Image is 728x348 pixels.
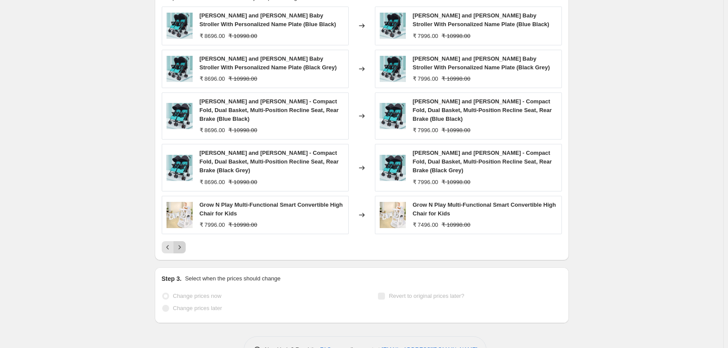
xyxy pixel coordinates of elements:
[442,32,470,41] strike: ₹ 10998.00
[413,98,552,122] span: [PERSON_NAME] and [PERSON_NAME] - Compact Fold, Dual Basket, Multi-Position Recline Seat, Rear Br...
[413,201,556,217] span: Grow N Play Multi-Functional Smart Convertible High Chair for Kids
[413,12,549,27] span: [PERSON_NAME] and [PERSON_NAME] Baby Stroller With Personalized Name Plate (Blue Black)
[162,241,186,253] nav: Pagination
[413,221,439,229] div: ₹ 7496.00
[162,241,174,253] button: Previous
[162,274,182,283] h2: Step 3.
[173,241,186,253] button: Next
[442,126,470,135] strike: ₹ 10998.00
[200,32,225,41] div: ₹ 8696.00
[413,55,550,71] span: [PERSON_NAME] and [PERSON_NAME] Baby Stroller With Personalized Name Plate (Black Grey)
[200,75,225,83] div: ₹ 8696.00
[228,32,257,41] strike: ₹ 10998.00
[228,75,257,83] strike: ₹ 10998.00
[200,55,337,71] span: [PERSON_NAME] and [PERSON_NAME] Baby Stroller With Personalized Name Plate (Black Grey)
[167,155,193,181] img: 01_3_80a8c715-8890-4041-99b3-1250de5dfc3b_80x.jpg
[200,178,225,187] div: ₹ 8696.00
[167,202,193,228] img: 71PTDmyb-nL._SL1500_d5b75cd5-030d-4912-86a8-d006fb6f1337_80x.jpg
[185,274,280,283] p: Select when the prices should change
[442,178,470,187] strike: ₹ 10998.00
[380,13,406,39] img: GinnyandJohnnyStrollerBlueBlack_1_80x.jpg
[200,98,339,122] span: [PERSON_NAME] and [PERSON_NAME] - Compact Fold, Dual Basket, Multi-Position Recline Seat, Rear Br...
[413,126,439,135] div: ₹ 7996.00
[200,126,225,135] div: ₹ 8696.00
[200,150,339,174] span: [PERSON_NAME] and [PERSON_NAME] - Compact Fold, Dual Basket, Multi-Position Recline Seat, Rear Br...
[228,178,257,187] strike: ₹ 10998.00
[200,12,336,27] span: [PERSON_NAME] and [PERSON_NAME] Baby Stroller With Personalized Name Plate (Blue Black)
[413,32,439,41] div: ₹ 7996.00
[167,13,193,39] img: GinnyandJohnnyStrollerBlueBlack_1_80x.jpg
[173,293,221,299] span: Change prices now
[413,150,552,174] span: [PERSON_NAME] and [PERSON_NAME] - Compact Fold, Dual Basket, Multi-Position Recline Seat, Rear Br...
[413,178,439,187] div: ₹ 7996.00
[442,221,470,229] strike: ₹ 10998.00
[380,56,406,82] img: GinnyandJohnnyStrollerBlueBlack_1_80x.jpg
[380,103,406,129] img: 01_3_80a8c715-8890-4041-99b3-1250de5dfc3b_80x.jpg
[200,201,343,217] span: Grow N Play Multi-Functional Smart Convertible High Chair for Kids
[167,103,193,129] img: 01_3_80a8c715-8890-4041-99b3-1250de5dfc3b_80x.jpg
[228,126,257,135] strike: ₹ 10998.00
[380,155,406,181] img: 01_3_80a8c715-8890-4041-99b3-1250de5dfc3b_80x.jpg
[389,293,464,299] span: Revert to original prices later?
[167,56,193,82] img: GinnyandJohnnyStrollerBlueBlack_1_80x.jpg
[380,202,406,228] img: 71PTDmyb-nL._SL1500_d5b75cd5-030d-4912-86a8-d006fb6f1337_80x.jpg
[228,221,257,229] strike: ₹ 10998.00
[413,75,439,83] div: ₹ 7996.00
[173,305,222,311] span: Change prices later
[200,221,225,229] div: ₹ 7996.00
[442,75,470,83] strike: ₹ 10998.00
